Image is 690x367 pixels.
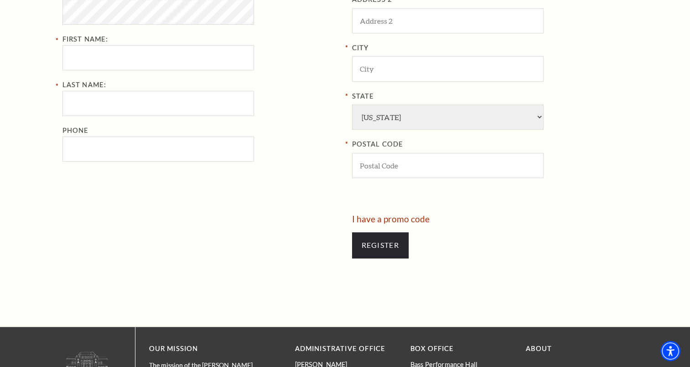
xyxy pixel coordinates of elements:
p: OUR MISSION [149,343,263,355]
div: Accessibility Menu [660,341,680,361]
label: Phone [62,126,89,134]
input: City [352,56,544,81]
input: ADDRESS 2 [352,8,544,33]
label: First Name: [62,35,109,43]
label: POSTAL CODE [352,139,628,150]
label: Last Name: [62,81,107,89]
p: Administrative Office [295,343,397,355]
input: Submit button [352,232,409,258]
p: BOX OFFICE [410,343,512,355]
label: State [352,91,628,102]
input: POSTAL CODE [352,153,544,178]
a: About [526,345,552,352]
a: I have a promo code [352,214,430,224]
label: City [352,42,628,54]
